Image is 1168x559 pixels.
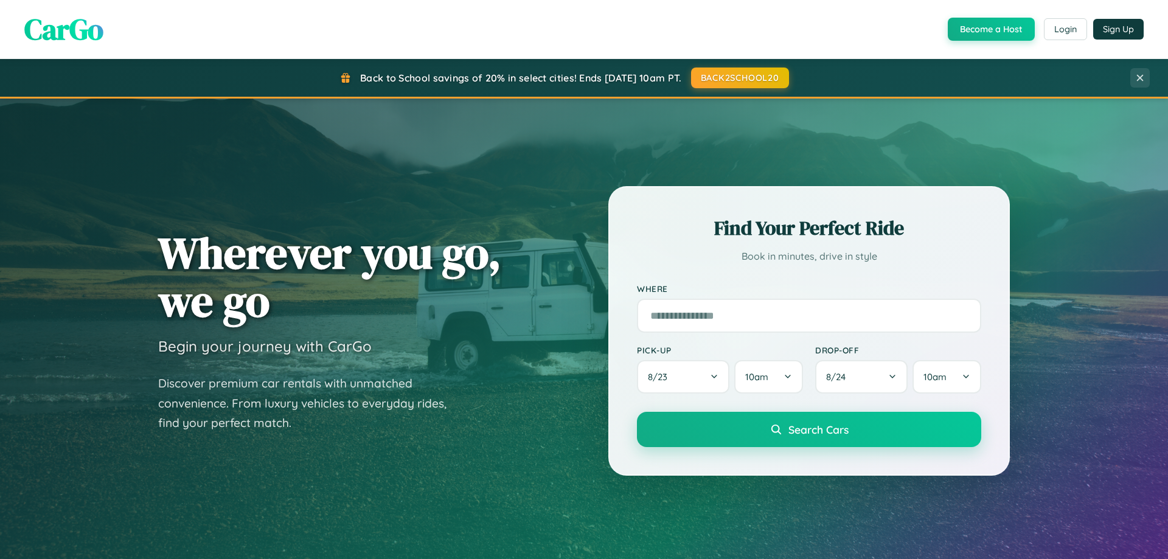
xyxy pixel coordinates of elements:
button: Login [1044,18,1087,40]
span: 10am [745,371,768,383]
span: 8 / 24 [826,371,852,383]
label: Drop-off [815,345,981,355]
span: 8 / 23 [648,371,673,383]
span: CarGo [24,9,103,49]
h2: Find Your Perfect Ride [637,215,981,241]
p: Book in minutes, drive in style [637,248,981,265]
button: Sign Up [1093,19,1144,40]
span: 10am [923,371,947,383]
button: 10am [734,360,803,394]
button: Search Cars [637,412,981,447]
label: Pick-up [637,345,803,355]
button: 8/24 [815,360,908,394]
span: Back to School savings of 20% in select cities! Ends [DATE] 10am PT. [360,72,681,84]
h1: Wherever you go, we go [158,229,501,325]
button: 10am [912,360,981,394]
h3: Begin your journey with CarGo [158,337,372,355]
button: Become a Host [948,18,1035,41]
span: Search Cars [788,423,849,436]
button: 8/23 [637,360,729,394]
button: BACK2SCHOOL20 [691,68,789,88]
label: Where [637,283,981,294]
p: Discover premium car rentals with unmatched convenience. From luxury vehicles to everyday rides, ... [158,373,462,433]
